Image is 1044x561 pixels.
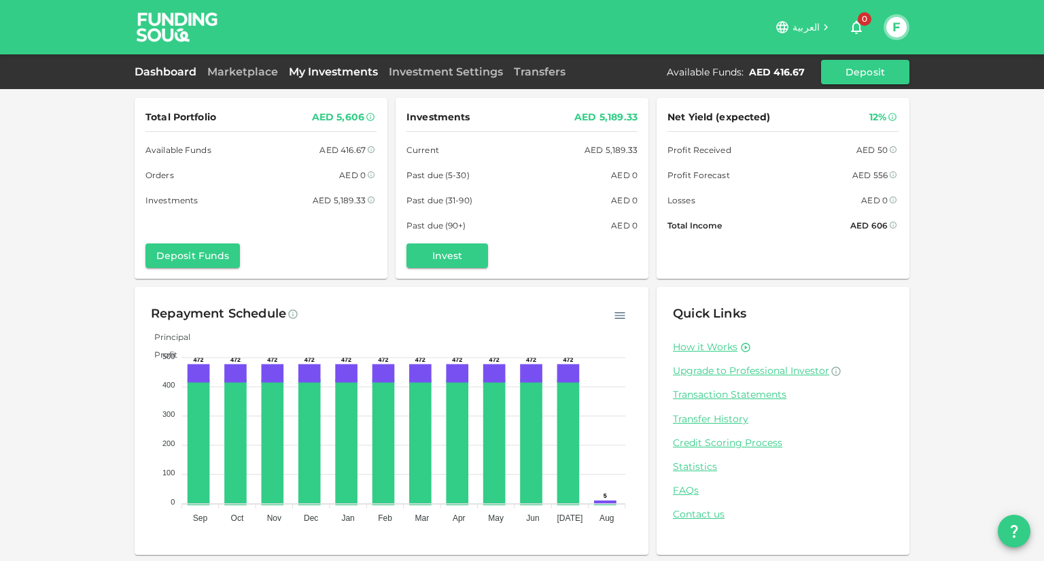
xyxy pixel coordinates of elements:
a: Investment Settings [383,65,508,78]
span: Current [406,143,439,157]
div: AED 5,189.33 [313,193,366,207]
tspan: Apr [453,513,466,523]
div: AED 556 [852,168,888,182]
span: Net Yield (expected) [667,109,771,126]
span: 0 [858,12,871,26]
div: AED 0 [611,218,638,233]
span: Past due (90+) [406,218,466,233]
a: My Investments [283,65,383,78]
a: Marketplace [202,65,283,78]
div: AED 5,189.33 [574,109,638,126]
span: Investments [145,193,198,207]
div: AED 416.67 [749,65,805,79]
div: AED 606 [850,218,888,233]
div: Repayment Schedule [151,303,286,325]
div: AED 50 [856,143,888,157]
span: Quick Links [673,306,746,321]
a: Statistics [673,460,893,473]
div: AED 5,606 [312,109,364,126]
a: Transfers [508,65,571,78]
button: 0 [843,14,870,41]
span: Total Portfolio [145,109,216,126]
span: Losses [667,193,695,207]
tspan: 200 [162,439,175,447]
span: Profit Forecast [667,168,730,182]
tspan: Aug [599,513,614,523]
tspan: 100 [162,469,175,477]
div: AED 0 [611,168,638,182]
span: Profit [144,350,177,360]
a: Contact us [673,508,893,521]
div: AED 0 [339,168,366,182]
tspan: Dec [304,513,318,523]
button: Deposit [821,60,909,84]
a: Dashboard [135,65,202,78]
tspan: Mar [415,513,430,523]
div: AED 0 [861,193,888,207]
button: F [886,17,907,37]
tspan: 500 [162,352,175,360]
tspan: Feb [378,513,392,523]
span: Available Funds [145,143,211,157]
div: AED 5,189.33 [585,143,638,157]
tspan: Nov [267,513,281,523]
span: Past due (5-30) [406,168,470,182]
button: Invest [406,243,488,268]
tspan: 400 [162,381,175,389]
tspan: Oct [231,513,244,523]
div: AED 416.67 [319,143,366,157]
button: question [998,515,1030,547]
tspan: 0 [171,498,175,506]
button: Deposit Funds [145,243,240,268]
a: Transfer History [673,413,893,426]
span: Total Income [667,218,722,233]
span: Orders [145,168,174,182]
div: AED 0 [611,193,638,207]
tspan: 300 [162,410,175,418]
a: Transaction Statements [673,388,893,401]
div: Available Funds : [667,65,744,79]
a: How it Works [673,341,737,354]
tspan: May [488,513,504,523]
span: Upgrade to Professional Investor [673,364,829,377]
span: Profit Received [667,143,731,157]
tspan: Jan [341,513,354,523]
span: Investments [406,109,470,126]
span: Principal [144,332,190,342]
tspan: [DATE] [557,513,583,523]
span: العربية [793,21,820,33]
a: Upgrade to Professional Investor [673,364,893,377]
a: FAQs [673,484,893,497]
a: Credit Scoring Process [673,437,893,449]
span: Past due (31-90) [406,193,472,207]
tspan: Sep [193,513,208,523]
div: 12% [869,109,886,126]
tspan: Jun [526,513,539,523]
